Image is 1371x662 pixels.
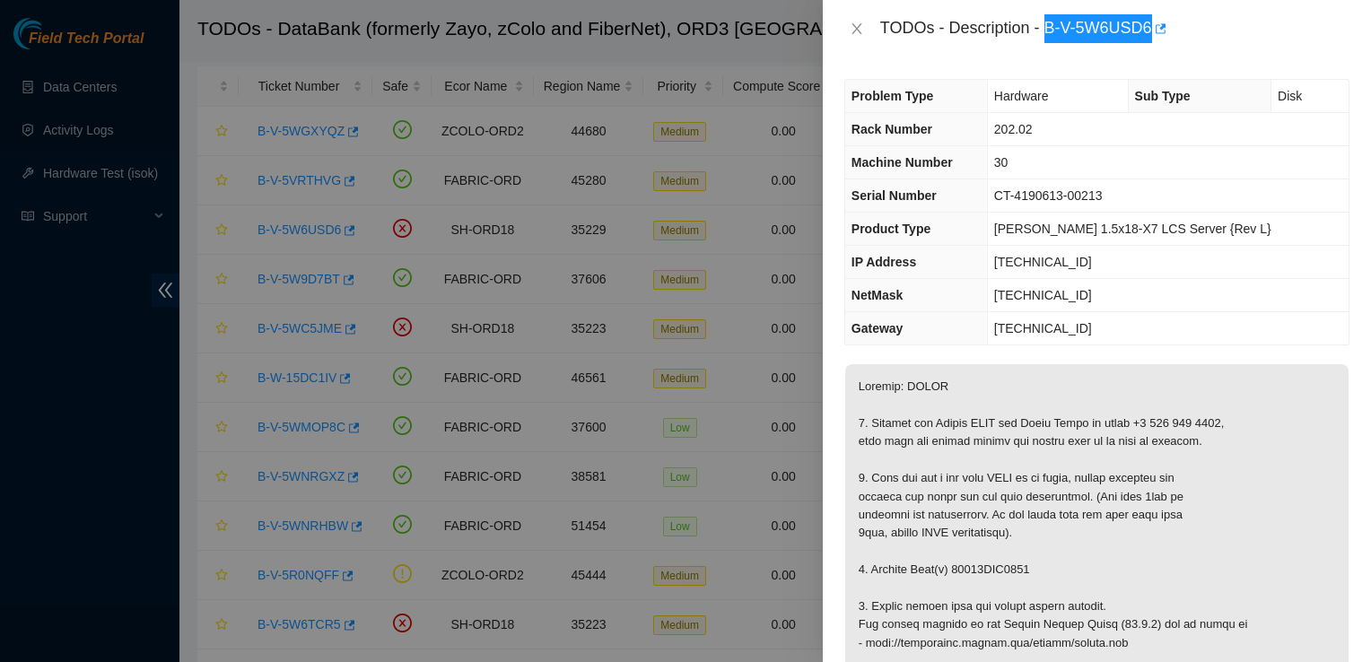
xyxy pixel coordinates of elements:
[994,188,1103,203] span: CT-4190613-00213
[994,321,1092,335] span: [TECHNICAL_ID]
[851,321,904,335] span: Gateway
[994,288,1092,302] span: [TECHNICAL_ID]
[994,89,1049,103] span: Hardware
[1278,89,1302,103] span: Disk
[994,255,1092,269] span: [TECHNICAL_ID]
[880,14,1349,43] div: TODOs - Description - B-V-5W6USD6
[844,21,869,38] button: Close
[994,155,1009,170] span: 30
[851,188,937,203] span: Serial Number
[851,89,934,103] span: Problem Type
[1135,89,1191,103] span: Sub Type
[994,122,1033,136] span: 202.02
[851,255,916,269] span: IP Address
[851,122,932,136] span: Rack Number
[851,222,930,236] span: Product Type
[994,222,1271,236] span: [PERSON_NAME] 1.5x18-X7 LCS Server {Rev L}
[851,288,904,302] span: NetMask
[851,155,953,170] span: Machine Number
[850,22,864,36] span: close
